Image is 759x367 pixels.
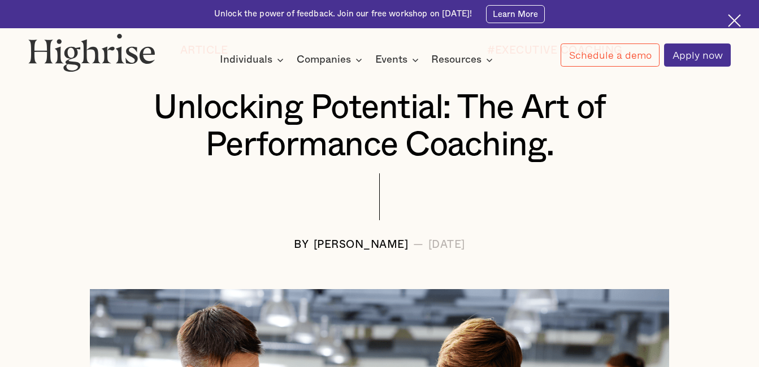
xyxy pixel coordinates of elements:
[220,53,287,67] div: Individuals
[413,239,424,251] div: —
[375,53,407,67] div: Events
[431,53,496,67] div: Resources
[375,53,422,67] div: Events
[220,53,272,67] div: Individuals
[297,53,366,67] div: Companies
[314,239,409,251] div: [PERSON_NAME]
[294,239,309,251] div: BY
[561,43,659,67] a: Schedule a demo
[486,5,545,23] a: Learn More
[728,14,741,27] img: Cross icon
[664,43,730,67] a: Apply now
[214,8,472,20] div: Unlock the power of feedback. Join our free workshop on [DATE]!
[428,239,465,251] div: [DATE]
[297,53,351,67] div: Companies
[28,33,155,72] img: Highrise logo
[58,90,701,164] h1: Unlocking Potential: The Art of Performance Coaching.
[431,53,482,67] div: Resources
